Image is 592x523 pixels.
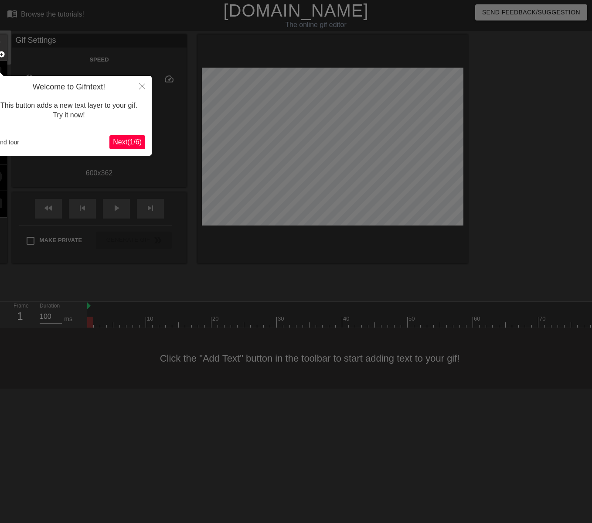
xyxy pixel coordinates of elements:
button: Next [109,135,145,149]
span: Next ( 1 / 6 ) [113,138,142,146]
button: Close [133,76,152,96]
